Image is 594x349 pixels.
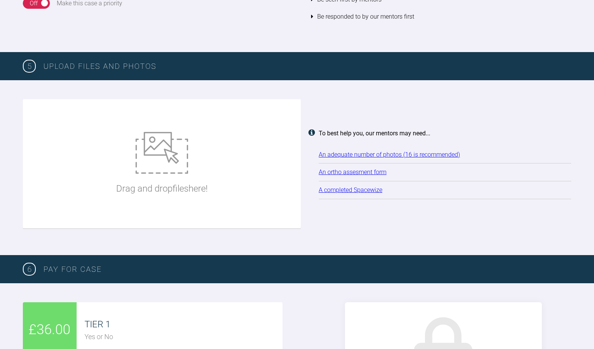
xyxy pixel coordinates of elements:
[23,60,36,73] span: 5
[319,168,386,176] a: An ortho assesment form
[319,130,430,137] strong: To best help you, our mentors may need...
[319,151,460,158] a: An adequate number of photos (16 is recommended)
[116,181,208,196] p: Drag and drop files here!
[85,317,283,332] div: TIER 1
[319,186,382,194] a: A completed Spacewize
[43,60,571,72] h3: Upload Files and Photos
[85,332,283,343] div: Yes or No
[43,263,571,275] h3: PAY FOR CASE
[23,263,36,276] span: 6
[311,8,571,25] li: Be responded to by our mentors first
[29,319,70,341] span: £36.00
